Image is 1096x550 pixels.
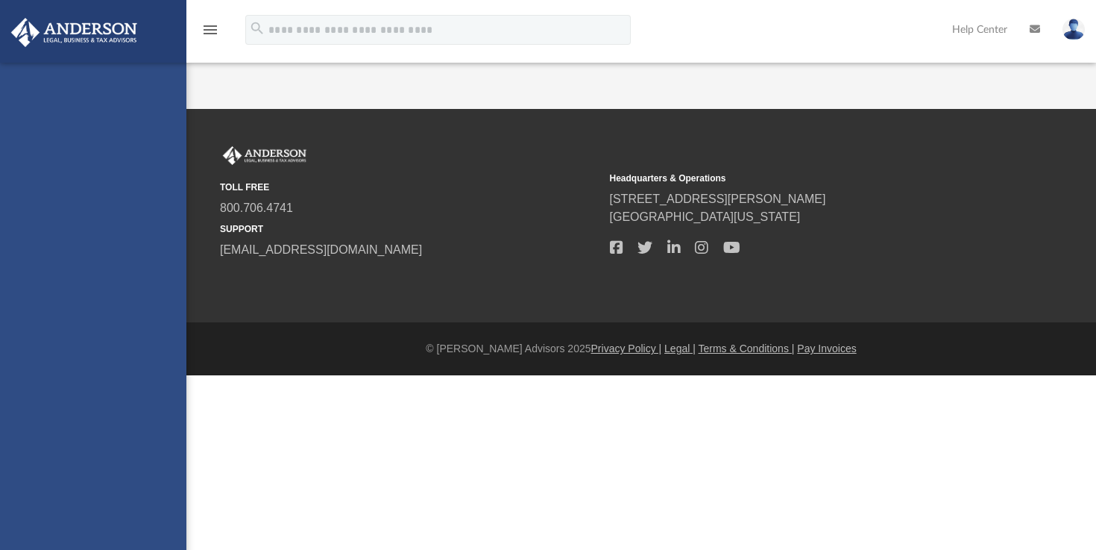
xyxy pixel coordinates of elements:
[7,18,142,47] img: Anderson Advisors Platinum Portal
[220,181,599,194] small: TOLL FREE
[610,172,989,185] small: Headquarters & Operations
[186,341,1096,357] div: © [PERSON_NAME] Advisors 2025
[220,201,293,214] a: 800.706.4741
[201,28,219,39] a: menu
[797,343,856,354] a: Pay Invoices
[664,343,696,354] a: Legal |
[220,222,599,236] small: SUPPORT
[201,21,219,39] i: menu
[699,343,795,354] a: Terms & Conditions |
[610,210,801,223] a: [GEOGRAPHIC_DATA][US_STATE]
[1062,19,1085,40] img: User Pic
[220,146,309,166] img: Anderson Advisors Platinum Portal
[610,193,826,205] a: [STREET_ADDRESS][PERSON_NAME]
[220,243,422,256] a: [EMAIL_ADDRESS][DOMAIN_NAME]
[249,20,265,37] i: search
[591,343,662,354] a: Privacy Policy |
